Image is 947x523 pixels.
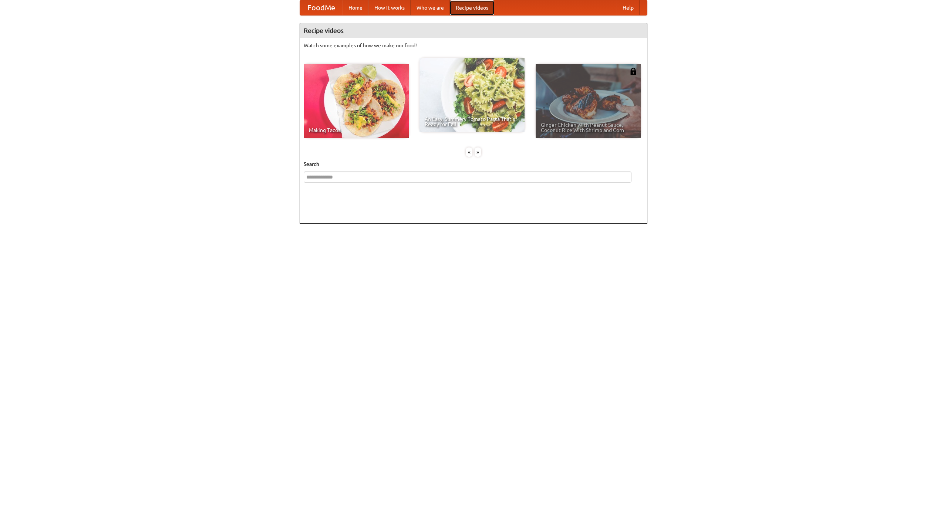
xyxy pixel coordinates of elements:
div: » [475,147,481,157]
a: Home [343,0,368,15]
a: Making Tacos [304,64,409,138]
span: Making Tacos [309,128,404,133]
h4: Recipe videos [300,23,647,38]
a: Recipe videos [450,0,494,15]
div: « [466,147,472,157]
img: 483408.png [630,68,637,75]
h5: Search [304,160,643,168]
a: How it works [368,0,411,15]
a: FoodMe [300,0,343,15]
span: An Easy, Summery Tomato Pasta That's Ready for Fall [425,116,519,127]
a: Help [617,0,640,15]
a: Who we are [411,0,450,15]
a: An Easy, Summery Tomato Pasta That's Ready for Fall [419,58,525,132]
p: Watch some examples of how we make our food! [304,42,643,49]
